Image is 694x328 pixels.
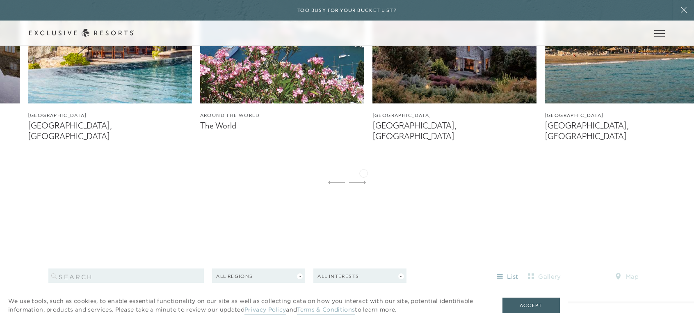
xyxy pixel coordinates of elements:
h6: Too busy for your bucket list? [297,7,397,14]
button: Accept [502,298,560,313]
figcaption: [GEOGRAPHIC_DATA] [28,112,192,119]
a: Terms & Conditions [297,306,355,314]
button: All Interests [313,268,406,284]
button: gallery [526,270,563,283]
figcaption: [GEOGRAPHIC_DATA], [GEOGRAPHIC_DATA] [28,121,192,141]
button: list [489,270,526,283]
button: map [609,270,646,283]
figcaption: [GEOGRAPHIC_DATA], [GEOGRAPHIC_DATA] [372,121,536,141]
button: All Regions [212,268,305,284]
figcaption: The World [200,121,364,131]
input: search [48,268,204,285]
figcaption: [GEOGRAPHIC_DATA] [372,112,536,119]
figcaption: Around the World [200,112,364,119]
button: Open navigation [654,30,665,36]
p: We use tools, such as cookies, to enable essential functionality on our site as well as collectin... [8,297,486,314]
a: Privacy Policy [244,306,286,314]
